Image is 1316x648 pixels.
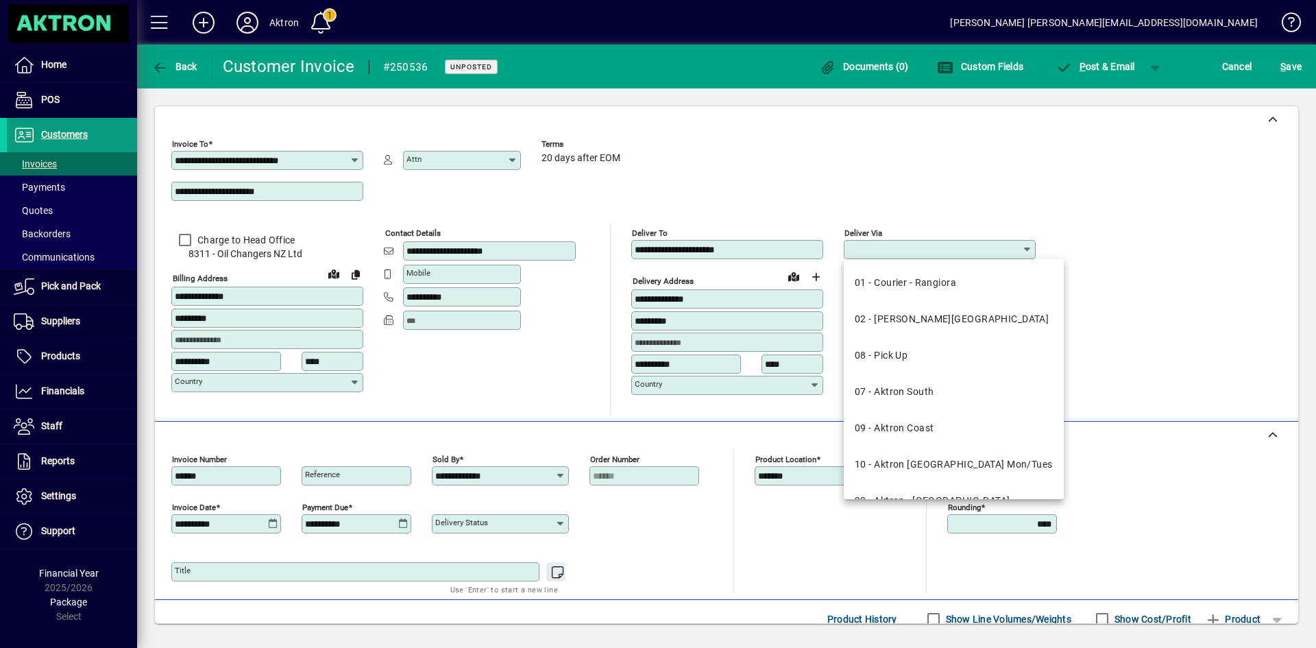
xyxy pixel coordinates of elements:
span: Back [151,61,197,72]
span: POS [41,94,60,105]
span: Financials [41,385,84,396]
span: Terms [541,140,624,149]
span: Cancel [1222,56,1252,77]
span: Quotes [14,205,53,216]
app-page-header-button: Back [137,54,212,79]
button: Product History [822,607,903,632]
mat-option: 07 - Aktron South [844,374,1064,410]
mat-label: Order number [590,455,639,464]
button: Save [1277,54,1305,79]
mat-label: Sold by [432,455,459,464]
button: Custom Fields [934,54,1027,79]
div: 01 - Courier - Rangiora [855,276,956,290]
span: Home [41,59,66,70]
a: Financials [7,374,137,409]
a: View on map [783,265,805,287]
span: P [1080,61,1086,72]
span: Settings [41,490,76,501]
div: [PERSON_NAME] [PERSON_NAME][EMAIL_ADDRESS][DOMAIN_NAME] [950,12,1258,34]
mat-label: Invoice number [172,455,227,464]
mat-label: Country [175,376,202,386]
a: Staff [7,409,137,444]
mat-option: 20 - Aktron - Auckland [844,483,1064,519]
span: Financial Year [39,568,99,579]
a: Knowledge Base [1271,3,1299,47]
a: Payments [7,176,137,199]
button: Choose address [805,266,827,288]
mat-label: Invoice To [172,139,208,149]
a: Quotes [7,199,137,222]
span: Invoices [14,158,57,169]
a: Suppliers [7,304,137,339]
a: POS [7,83,137,117]
a: Pick and Pack [7,269,137,304]
span: Suppliers [41,315,80,326]
a: View on map [323,263,345,285]
mat-label: Product location [755,455,816,464]
a: Settings [7,479,137,514]
button: Back [148,54,201,79]
mat-label: Deliver To [632,228,668,238]
button: Add [182,10,226,35]
a: Reports [7,444,137,479]
div: Aktron [269,12,299,34]
span: 20 days after EOM [541,153,620,164]
span: Product [1205,608,1260,630]
span: Package [50,597,87,608]
mat-label: Country [635,379,662,389]
mat-label: Mobile [406,268,430,278]
mat-label: Reference [305,470,340,479]
mat-label: Attn [406,154,422,164]
mat-label: Invoice date [172,503,216,512]
span: ave [1280,56,1302,77]
label: Charge to Head Office [195,233,295,247]
span: Communications [14,252,95,263]
mat-label: Delivery status [435,518,488,527]
a: Communications [7,245,137,269]
a: Backorders [7,222,137,245]
button: Documents (0) [816,54,912,79]
span: ost & Email [1056,61,1135,72]
div: 08 - Pick Up [855,348,907,363]
div: 09 - Aktron Coast [855,421,934,435]
button: Profile [226,10,269,35]
button: Product [1198,607,1267,632]
label: Show Cost/Profit [1112,612,1191,626]
span: Payments [14,182,65,193]
span: Unposted [450,62,492,71]
button: Copy to Delivery address [345,263,367,285]
a: Support [7,514,137,549]
mat-label: Payment due [302,503,348,512]
a: Home [7,48,137,82]
label: Show Line Volumes/Weights [943,612,1071,626]
mat-hint: Use 'Enter' to start a new line [450,581,558,597]
mat-option: 10 - Aktron North Island Mon/Tues [844,446,1064,483]
span: Pick and Pack [41,280,101,291]
span: 8311 - Oil Changers NZ Ltd [171,247,363,261]
mat-option: 02 - Courier - Hamilton [844,301,1064,337]
mat-label: Title [175,566,191,575]
span: S [1280,61,1286,72]
span: Staff [41,420,62,431]
span: Support [41,525,75,536]
span: Product History [827,608,897,630]
div: 07 - Aktron South [855,385,934,399]
a: Products [7,339,137,374]
a: Invoices [7,152,137,176]
div: 10 - Aktron [GEOGRAPHIC_DATA] Mon/Tues [855,457,1053,472]
span: Products [41,350,80,361]
mat-option: 09 - Aktron Coast [844,410,1064,446]
div: #250536 [383,56,428,78]
div: 02 - [PERSON_NAME][GEOGRAPHIC_DATA] [855,312,1049,326]
div: Customer Invoice [223,56,355,77]
span: Backorders [14,228,71,239]
span: Reports [41,455,75,466]
mat-option: 01 - Courier - Rangiora [844,265,1064,301]
mat-option: 08 - Pick Up [844,337,1064,374]
mat-label: Rounding [948,503,981,512]
span: Customers [41,129,88,140]
div: 20 - Aktron - [GEOGRAPHIC_DATA] [855,494,1010,508]
button: Post & Email [1049,54,1142,79]
mat-label: Deliver via [844,228,882,238]
span: Documents (0) [820,61,909,72]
